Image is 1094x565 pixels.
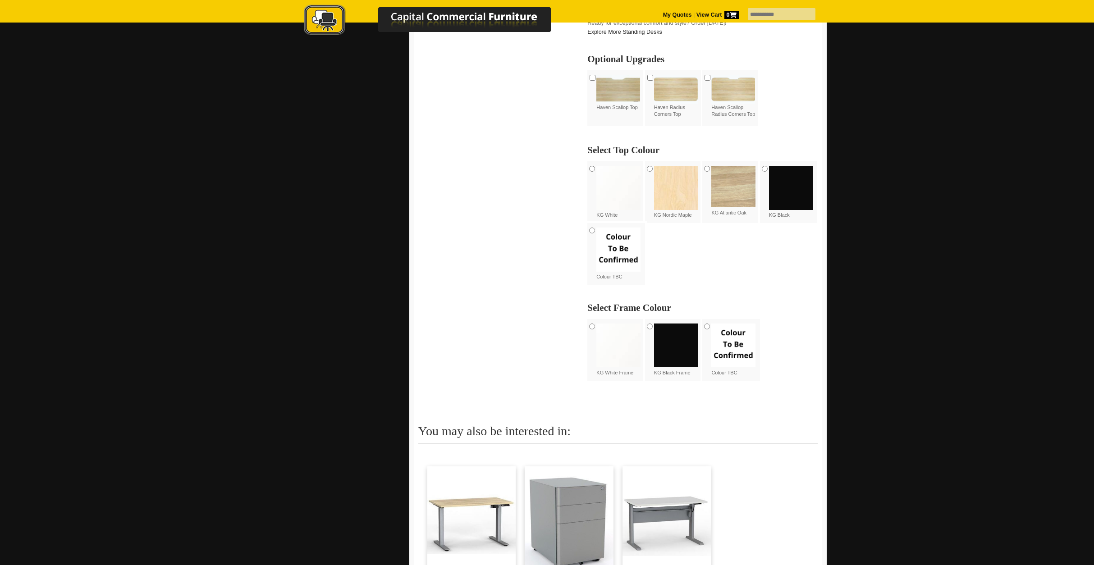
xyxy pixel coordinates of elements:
[596,75,640,104] img: Haven Scallop Top
[596,166,641,210] img: KG White
[596,75,640,111] label: Haven Scallop Top
[663,12,692,18] a: My Quotes
[654,324,698,368] img: KG Black Frame
[711,166,755,207] img: KG Atlantic Oak
[587,303,817,312] h2: Select Frame Colour
[596,324,641,368] img: KG White Frame
[711,324,755,376] label: Colour TBC
[696,12,739,18] strong: View Cart
[695,12,738,18] a: View Cart0
[654,166,698,219] label: KG Nordic Maple
[769,166,813,219] label: KG Black
[711,166,755,216] label: KG Atlantic Oak
[711,75,755,118] label: Haven Scallop Radius Corners Top
[724,11,739,19] span: 0
[654,75,698,104] img: Haven Radius Corners Top
[279,5,595,40] a: Capital Commercial Furniture Logo
[587,29,662,35] a: Explore More Standing Desks
[711,324,755,368] img: Colour TBC
[711,75,755,104] img: Haven Scallop Radius Corners Top
[279,5,595,37] img: Capital Commercial Furniture Logo
[587,18,817,36] p: Ready for exceptional comfort and style? Order [DATE]!
[654,166,698,210] img: KG Nordic Maple
[596,166,641,219] label: KG White
[769,166,813,210] img: KG Black
[418,424,818,444] h2: You may also be interested in:
[596,324,641,376] label: KG White Frame
[587,146,817,155] h2: Select Top Colour
[596,228,641,272] img: Colour TBC
[654,324,698,376] label: KG Black Frame
[654,75,698,118] label: Haven Radius Corners Top
[587,55,817,64] h2: Optional Upgrades
[596,228,641,280] label: Colour TBC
